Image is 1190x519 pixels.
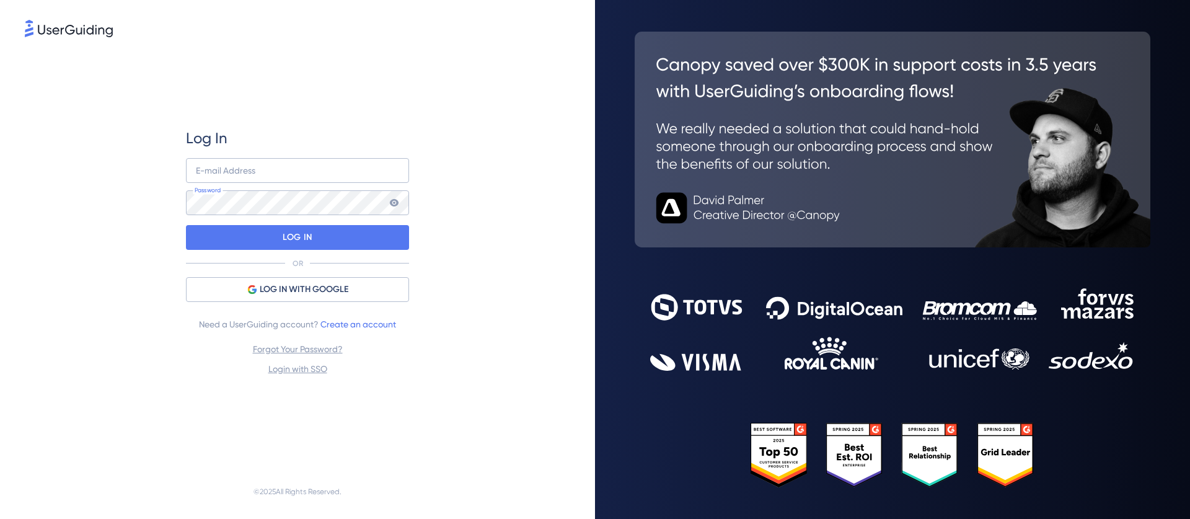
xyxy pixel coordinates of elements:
[751,423,1034,488] img: 25303e33045975176eb484905ab012ff.svg
[268,364,327,374] a: Login with SSO
[320,319,396,329] a: Create an account
[186,158,409,183] input: example@company.com
[253,484,342,499] span: © 2025 All Rights Reserved.
[293,259,303,268] p: OR
[199,317,396,332] span: Need a UserGuiding account?
[650,288,1135,371] img: 9302ce2ac39453076f5bc0f2f2ca889b.svg
[253,344,343,354] a: Forgot Your Password?
[260,282,348,297] span: LOG IN WITH GOOGLE
[283,228,312,247] p: LOG IN
[635,32,1150,247] img: 26c0aa7c25a843aed4baddd2b5e0fa68.svg
[25,20,113,37] img: 8faab4ba6bc7696a72372aa768b0286c.svg
[186,128,227,148] span: Log In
